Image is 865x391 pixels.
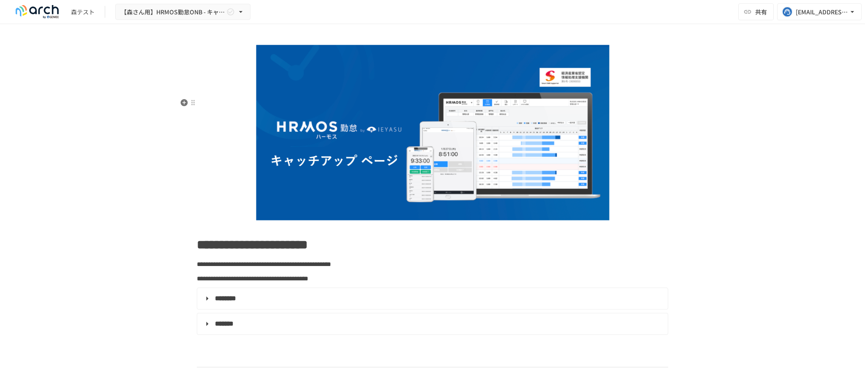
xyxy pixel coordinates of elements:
[738,3,774,20] button: 共有
[777,3,862,20] button: [EMAIL_ADDRESS][DOMAIN_NAME]
[115,4,250,20] button: 【森さん用】HRMOS勤怠ONB - キャッチアップ
[10,5,64,19] img: logo-default@2x-9cf2c760.svg
[121,7,225,17] span: 【森さん用】HRMOS勤怠ONB - キャッチアップ
[256,45,609,220] img: BJKKeCQpXoJskXBox1WcmlAIxmsSe3lt0HW3HWAjxJd
[796,7,848,17] div: [EMAIL_ADDRESS][DOMAIN_NAME]
[71,8,95,16] div: 森テスト
[755,7,767,16] span: 共有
